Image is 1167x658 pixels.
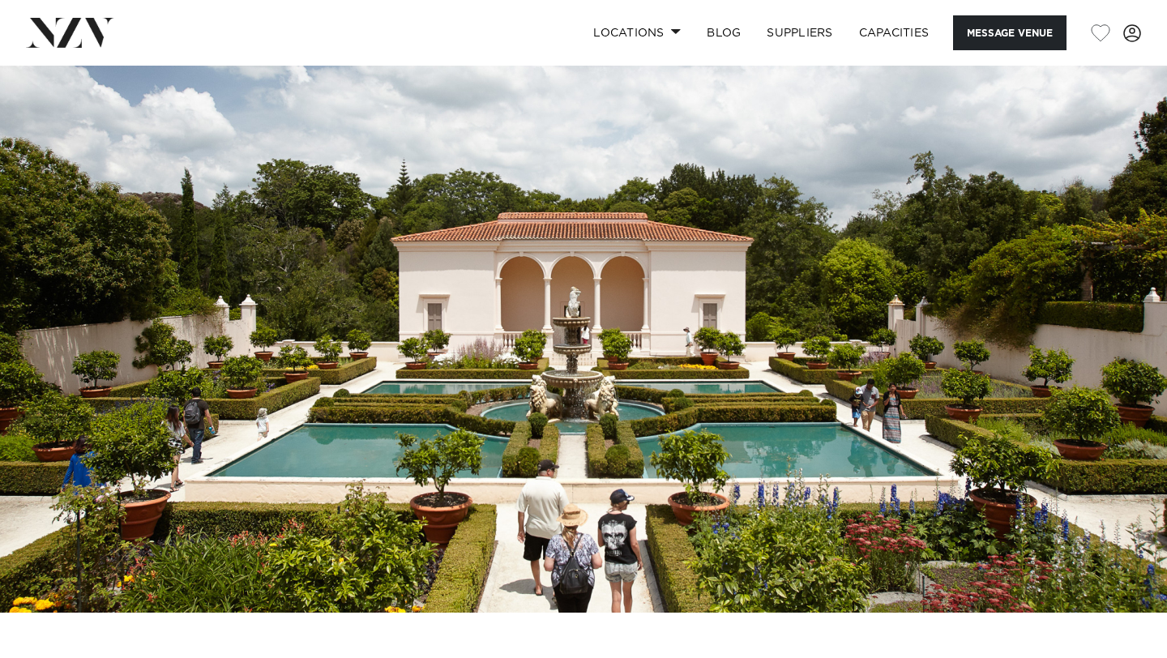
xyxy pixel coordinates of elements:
a: BLOG [694,15,754,50]
button: Message Venue [953,15,1067,50]
a: SUPPLIERS [754,15,845,50]
img: nzv-logo.png [26,18,114,47]
a: Capacities [846,15,943,50]
a: Locations [580,15,694,50]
